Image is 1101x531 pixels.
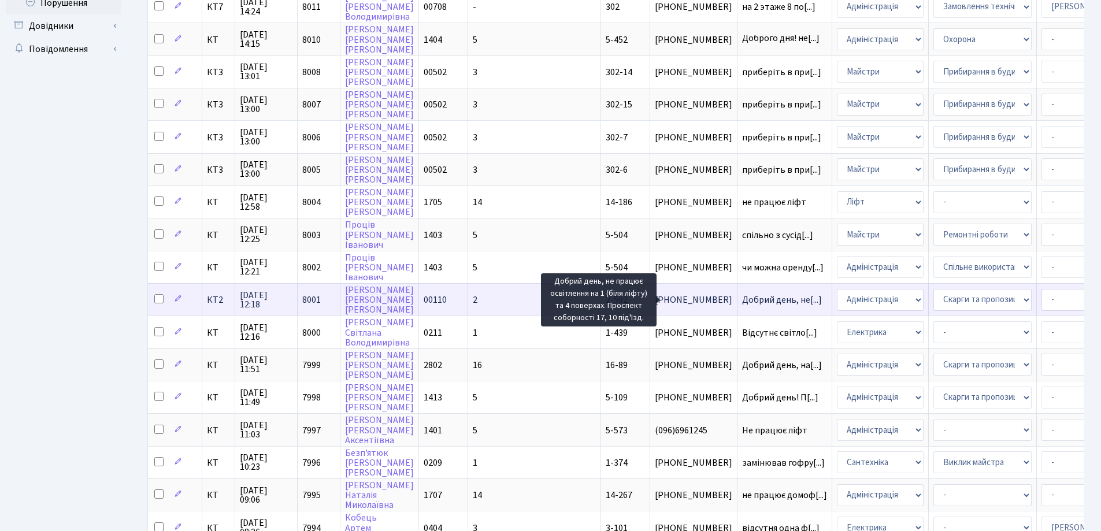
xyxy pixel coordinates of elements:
[424,294,447,306] span: 00110
[606,326,628,339] span: 1-439
[302,294,321,306] span: 8001
[655,198,732,207] span: [PHONE_NUMBER]
[345,154,414,186] a: [PERSON_NAME][PERSON_NAME][PERSON_NAME]
[207,328,230,337] span: КТ
[207,426,230,435] span: КТ
[207,295,230,305] span: КТ2
[473,164,477,176] span: 3
[473,98,477,111] span: 3
[240,258,292,276] span: [DATE] 12:21
[473,261,477,274] span: 5
[240,388,292,407] span: [DATE] 11:49
[655,2,732,12] span: [PHONE_NUMBER]
[207,458,230,467] span: КТ
[345,447,414,479] a: Безп'ятюк[PERSON_NAME][PERSON_NAME]
[302,131,321,144] span: 8006
[302,424,321,437] span: 7997
[473,229,477,242] span: 5
[473,424,477,437] span: 5
[606,489,632,502] span: 14-267
[424,131,447,144] span: 00502
[655,133,732,142] span: [PHONE_NUMBER]
[240,62,292,81] span: [DATE] 13:01
[302,1,321,13] span: 8011
[606,98,632,111] span: 302-15
[6,14,121,38] a: Довідники
[302,196,321,209] span: 8004
[424,66,447,79] span: 00502
[606,66,632,79] span: 302-14
[742,294,822,306] span: Добрий день, не[...]
[424,456,442,469] span: 0209
[240,355,292,374] span: [DATE] 11:51
[6,38,121,61] a: Повідомлення
[207,2,230,12] span: КТ7
[541,273,657,326] div: Добрий день, не працює освітлення на 1 (біля ліфту) та 4 поверхах. Проспект соборності 17, 10 під...
[473,294,477,306] span: 2
[655,68,732,77] span: [PHONE_NUMBER]
[606,229,628,242] span: 5-504
[655,35,732,44] span: [PHONE_NUMBER]
[302,456,321,469] span: 7996
[207,361,230,370] span: КТ
[302,359,321,372] span: 7999
[345,317,414,349] a: [PERSON_NAME]СвітланаВолодимирівна
[345,284,414,316] a: [PERSON_NAME][PERSON_NAME][PERSON_NAME]
[240,160,292,179] span: [DATE] 13:00
[655,231,732,240] span: [PHONE_NUMBER]
[655,426,732,435] span: (096)6961245
[606,34,628,46] span: 5-452
[240,128,292,146] span: [DATE] 13:00
[240,323,292,341] span: [DATE] 12:16
[606,359,628,372] span: 16-89
[742,66,821,79] span: приберіть в при[...]
[302,229,321,242] span: 8003
[302,66,321,79] span: 8008
[240,30,292,49] span: [DATE] 14:15
[473,131,477,144] span: 3
[207,35,230,44] span: КТ
[655,295,732,305] span: [PHONE_NUMBER]
[742,426,827,435] span: Не працює ліфт
[424,34,442,46] span: 1404
[240,421,292,439] span: [DATE] 11:03
[473,326,477,339] span: 1
[606,1,620,13] span: 302
[424,164,447,176] span: 00502
[240,453,292,471] span: [DATE] 10:23
[473,359,482,372] span: 16
[742,391,818,404] span: Добрий день! П[...]
[742,131,821,144] span: приберіть в при[...]
[655,263,732,272] span: [PHONE_NUMBER]
[240,193,292,211] span: [DATE] 12:58
[345,121,414,154] a: [PERSON_NAME][PERSON_NAME][PERSON_NAME]
[473,391,477,404] span: 5
[302,489,321,502] span: 7995
[345,479,414,511] a: [PERSON_NAME]НаталіяМиколаївна
[424,261,442,274] span: 1403
[424,359,442,372] span: 2802
[606,261,628,274] span: 5-504
[207,393,230,402] span: КТ
[240,95,292,114] span: [DATE] 13:00
[606,391,628,404] span: 5-109
[655,328,732,337] span: [PHONE_NUMBER]
[207,491,230,500] span: КТ
[207,198,230,207] span: КТ
[655,458,732,467] span: [PHONE_NUMBER]
[345,24,414,56] a: [PERSON_NAME][PERSON_NAME][PERSON_NAME]
[742,198,827,207] span: не працює ліфт
[742,456,825,469] span: замінював гофру[...]
[473,489,482,502] span: 14
[345,414,414,447] a: [PERSON_NAME][PERSON_NAME]Аксентіївна
[424,98,447,111] span: 00502
[345,381,414,414] a: [PERSON_NAME][PERSON_NAME][PERSON_NAME]
[606,196,632,209] span: 14-186
[207,100,230,109] span: КТ3
[345,186,414,218] a: [PERSON_NAME][PERSON_NAME][PERSON_NAME]
[742,489,827,502] span: не працює домоф[...]
[240,291,292,309] span: [DATE] 12:18
[345,219,414,251] a: Проців[PERSON_NAME]Іванович
[302,34,321,46] span: 8010
[207,68,230,77] span: КТ3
